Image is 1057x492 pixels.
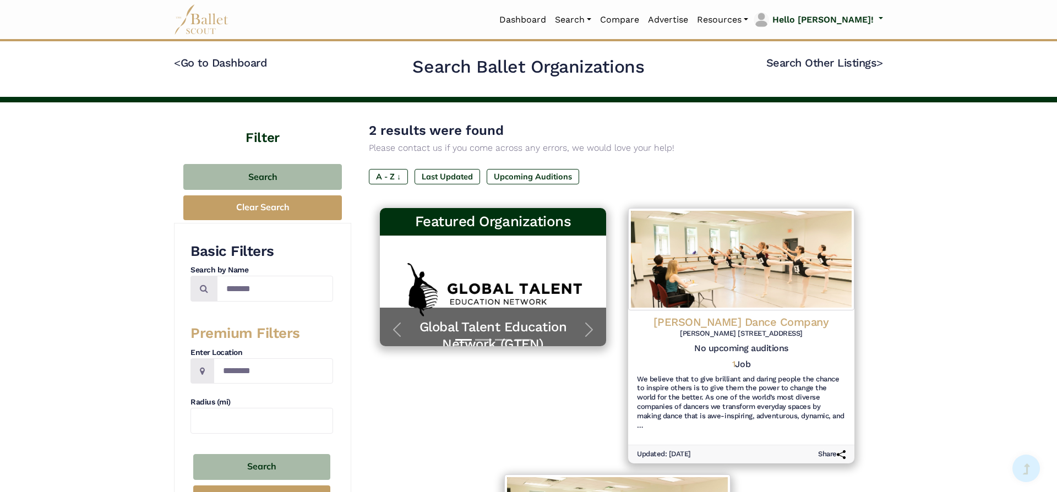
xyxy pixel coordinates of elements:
h3: Premium Filters [190,324,333,343]
a: Advertise [644,8,693,31]
h4: Enter Location [190,347,333,358]
h5: No upcoming auditions [637,343,846,354]
a: Compare [596,8,644,31]
button: Slide 1 [455,334,472,346]
h4: Filter [174,102,351,147]
h6: Updated: [DATE] [637,450,691,459]
button: Slide 2 [475,334,492,346]
h4: [PERSON_NAME] Dance Company [637,315,846,329]
h3: Basic Filters [190,242,333,261]
a: Dashboard [495,8,551,31]
a: profile picture Hello [PERSON_NAME]! [753,11,883,29]
a: Global Talent Education Network (GTEN) [391,319,595,353]
label: Upcoming Auditions [487,169,579,184]
label: A - Z ↓ [369,169,408,184]
span: 1 [732,359,735,369]
h4: Search by Name [190,265,333,276]
p: Please contact us if you come across any errors, we would love your help! [369,141,865,155]
code: < [174,56,181,69]
a: Search [551,8,596,31]
code: > [876,56,883,69]
a: Resources [693,8,753,31]
button: Search [193,454,330,480]
img: Logo [628,208,854,310]
h5: Job [732,359,750,370]
h6: [PERSON_NAME] [STREET_ADDRESS] [637,329,846,338]
img: profile picture [754,12,769,28]
h4: Radius (mi) [190,397,333,408]
button: Slide 3 [495,334,511,346]
label: Last Updated [415,169,480,184]
a: <Go to Dashboard [174,56,267,69]
input: Location [214,358,333,384]
h6: We believe that to give brilliant and daring people the chance to inspire others is to give them ... [637,375,846,430]
button: Search [183,164,342,190]
input: Search by names... [217,276,333,302]
h6: Share [818,450,846,459]
span: 2 results were found [369,123,504,138]
a: Search Other Listings> [766,56,883,69]
h2: Search Ballet Organizations [412,56,644,79]
p: Hello [PERSON_NAME]! [772,13,874,27]
button: Clear Search [183,195,342,220]
button: Slide 4 [515,334,531,346]
h3: Featured Organizations [389,212,597,231]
